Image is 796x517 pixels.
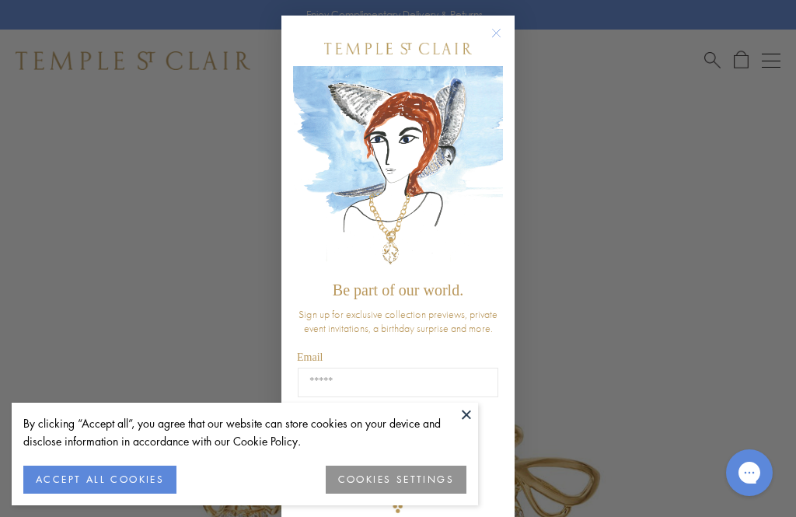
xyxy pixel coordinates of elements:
[718,444,780,501] iframe: Gorgias live chat messenger
[298,368,498,397] input: Email
[333,281,463,299] span: Be part of our world.
[23,414,466,450] div: By clicking “Accept all”, you agree that our website can store cookies on your device and disclos...
[494,31,514,51] button: Close dialog
[23,466,176,494] button: ACCEPT ALL COOKIES
[326,466,466,494] button: COOKIES SETTINGS
[297,351,323,363] span: Email
[324,43,472,54] img: Temple St. Clair
[298,307,497,335] span: Sign up for exclusive collection previews, private event invitations, a birthday surprise and more.
[293,66,503,274] img: c4a9eb12-d91a-4d4a-8ee0-386386f4f338.jpeg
